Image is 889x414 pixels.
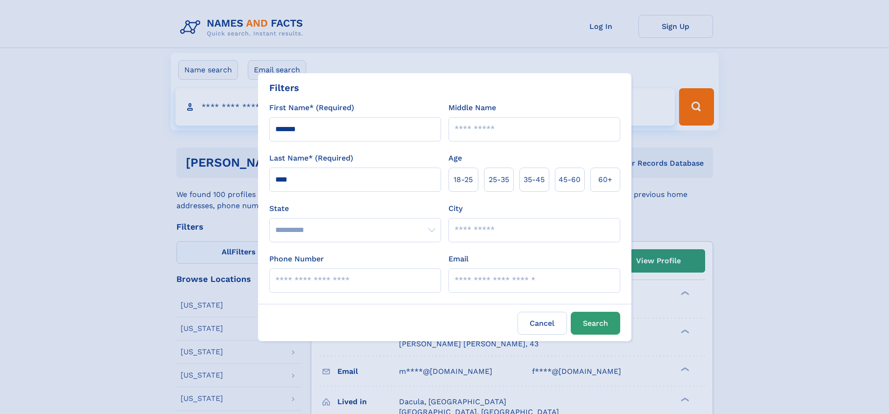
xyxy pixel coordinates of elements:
label: Cancel [518,312,567,335]
label: City [448,203,462,214]
label: Phone Number [269,253,324,265]
span: 25‑35 [489,174,509,185]
span: 45‑60 [559,174,581,185]
span: 60+ [598,174,612,185]
button: Search [571,312,620,335]
label: Age [448,153,462,164]
label: First Name* (Required) [269,102,354,113]
label: Middle Name [448,102,496,113]
span: 18‑25 [454,174,473,185]
label: State [269,203,441,214]
label: Last Name* (Required) [269,153,353,164]
div: Filters [269,81,299,95]
label: Email [448,253,469,265]
span: 35‑45 [524,174,545,185]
